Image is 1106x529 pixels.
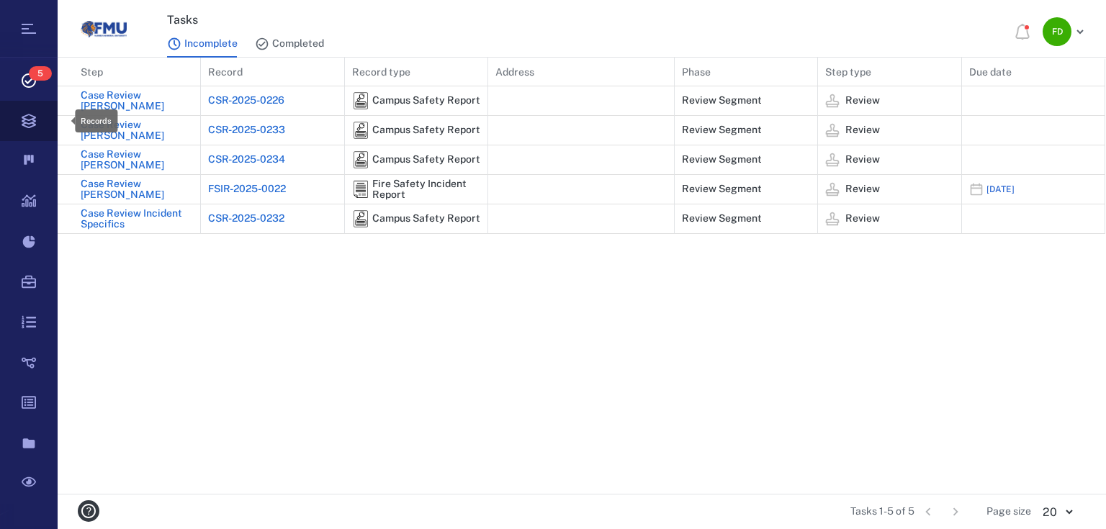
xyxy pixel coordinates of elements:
[81,116,193,145] a: Case Review [PERSON_NAME]
[81,145,193,174] a: Case Review [PERSON_NAME]
[352,122,369,139] img: icon Campus Safety Report
[208,213,290,224] div: CSR-2025-0232
[201,52,344,92] div: Record
[962,52,1105,92] div: Due date
[352,210,369,227] img: icon Campus Safety Report
[372,95,480,106] div: Campus Safety Report
[208,184,292,194] div: FSIR-2025-0022
[208,116,336,145] a: CSR-2025-0233
[208,95,290,106] div: CSR-2025-0226
[345,52,488,92] div: Record type
[167,12,826,29] h3: Tasks
[81,86,193,115] a: Case Review [PERSON_NAME]
[1043,17,1071,46] div: F D
[208,86,336,115] a: CSR-2025-0226
[208,175,336,204] a: FSIR-2025-0022
[32,10,62,23] span: Help
[969,52,1012,92] div: Due date
[495,52,534,92] div: Address
[29,66,52,81] span: 5
[372,125,480,135] div: Campus Safety Report
[914,500,969,523] nav: pagination navigation
[81,119,193,142] div: Case Review [PERSON_NAME]
[845,213,880,224] span: Review
[81,112,112,130] div: Records
[845,154,880,165] span: Review
[208,52,243,92] div: Record
[352,210,369,227] div: Campus Safety Report
[255,30,324,58] button: Completed
[352,122,369,139] div: Campus Safety Report
[986,184,1015,196] h6: [DATE]
[352,92,369,109] img: icon Campus Safety Report
[81,52,103,92] div: Step
[1043,17,1089,46] button: FD
[682,95,762,106] div: Review Segment
[986,505,1031,519] span: Page size
[682,125,762,135] div: Review Segment
[682,52,711,92] div: Phase
[845,95,880,106] span: Review
[208,145,336,174] a: CSR-2025-0234
[81,90,193,112] div: Case Review [PERSON_NAME]
[352,52,410,92] div: Record type
[372,213,480,224] div: Campus Safety Report
[682,184,762,194] div: Review Segment
[372,178,480,201] div: Fire Safety Incident Report
[488,52,675,92] div: Address
[682,213,762,224] div: Review Segment
[208,125,291,135] div: CSR-2025-0233
[81,6,127,58] a: Go home
[845,125,880,135] span: Review
[81,204,193,233] a: Case Review Incident Specifics
[1031,504,1083,520] div: 20
[352,151,369,168] div: Campus Safety Report
[81,175,193,204] a: Case Review [PERSON_NAME]
[818,52,961,92] div: Step type
[850,505,914,519] span: Tasks 1-5 of 5
[81,208,193,230] div: Case Review Incident Specifics
[352,151,369,168] img: icon Campus Safety Report
[372,154,480,165] div: Campus Safety Report
[682,154,762,165] div: Review Segment
[352,181,369,198] div: Fire Safety Incident Report
[845,184,880,194] span: Review
[167,30,238,58] button: Incomplete
[58,52,201,92] div: Step
[825,52,871,92] div: Step type
[352,181,369,198] img: icon Fire Safety Incident Report
[72,494,105,528] button: help
[81,6,127,53] img: Florida Memorial University logo
[675,52,818,92] div: Phase
[81,149,193,171] div: Case Review [PERSON_NAME]
[81,178,193,201] div: Case Review [PERSON_NAME]
[208,204,336,233] a: CSR-2025-0232
[208,154,291,165] div: CSR-2025-0234
[352,92,369,109] div: Campus Safety Report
